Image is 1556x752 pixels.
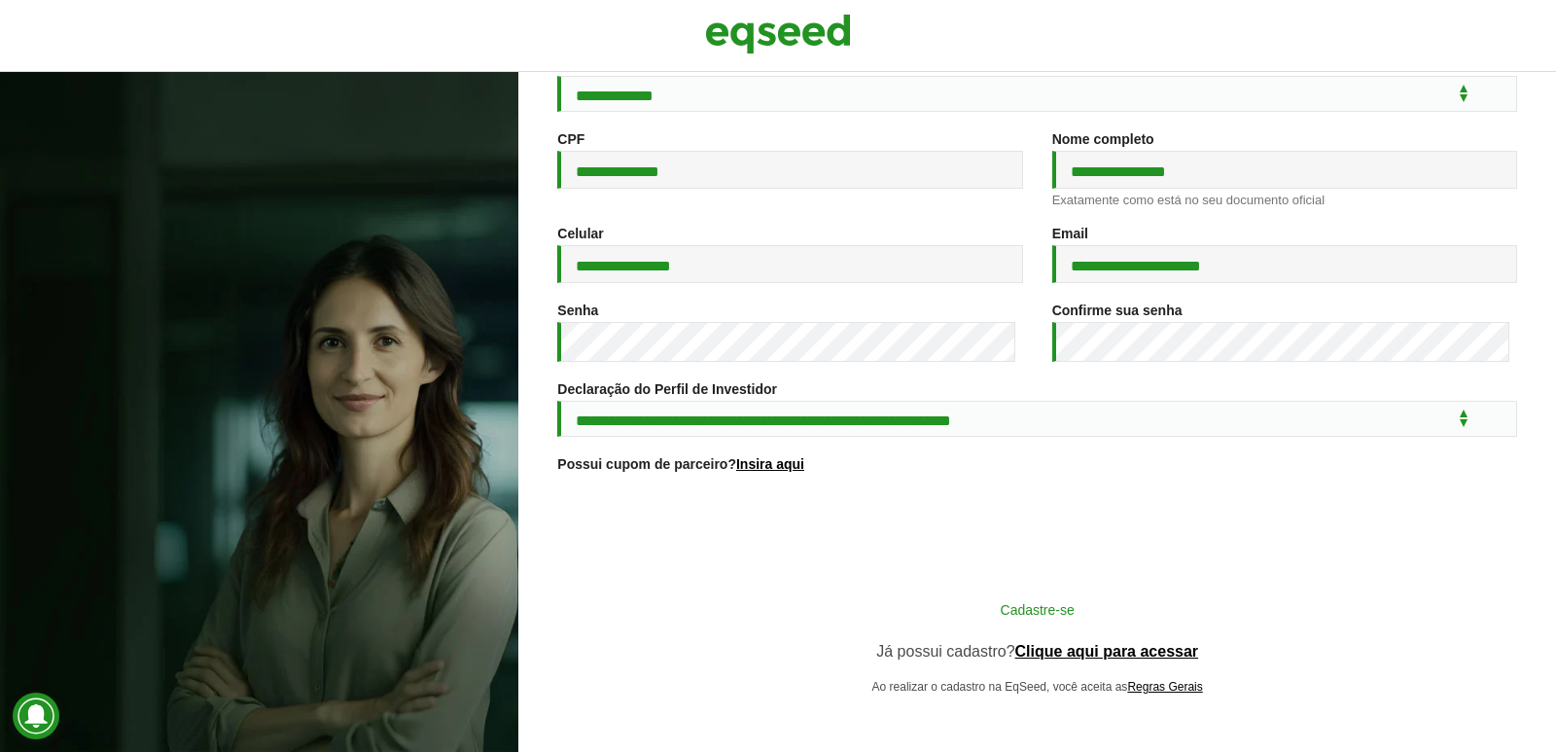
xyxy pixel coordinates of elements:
[890,495,1185,571] iframe: reCAPTCHA
[785,642,1291,661] p: Já possui cadastro?
[1052,227,1088,240] label: Email
[557,382,777,396] label: Declaração do Perfil de Investidor
[1127,681,1202,693] a: Regras Gerais
[1052,132,1154,146] label: Nome completo
[557,304,598,317] label: Senha
[557,227,603,240] label: Celular
[785,591,1291,627] button: Cadastre-se
[1052,304,1183,317] label: Confirme sua senha
[557,457,804,471] label: Possui cupom de parceiro?
[1052,194,1517,206] div: Exatamente como está no seu documento oficial
[705,10,851,58] img: EqSeed Logo
[736,457,804,471] a: Insira aqui
[557,132,584,146] label: CPF
[1015,644,1199,660] a: Clique aqui para acessar
[785,680,1291,694] p: Ao realizar o cadastro na EqSeed, você aceita as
